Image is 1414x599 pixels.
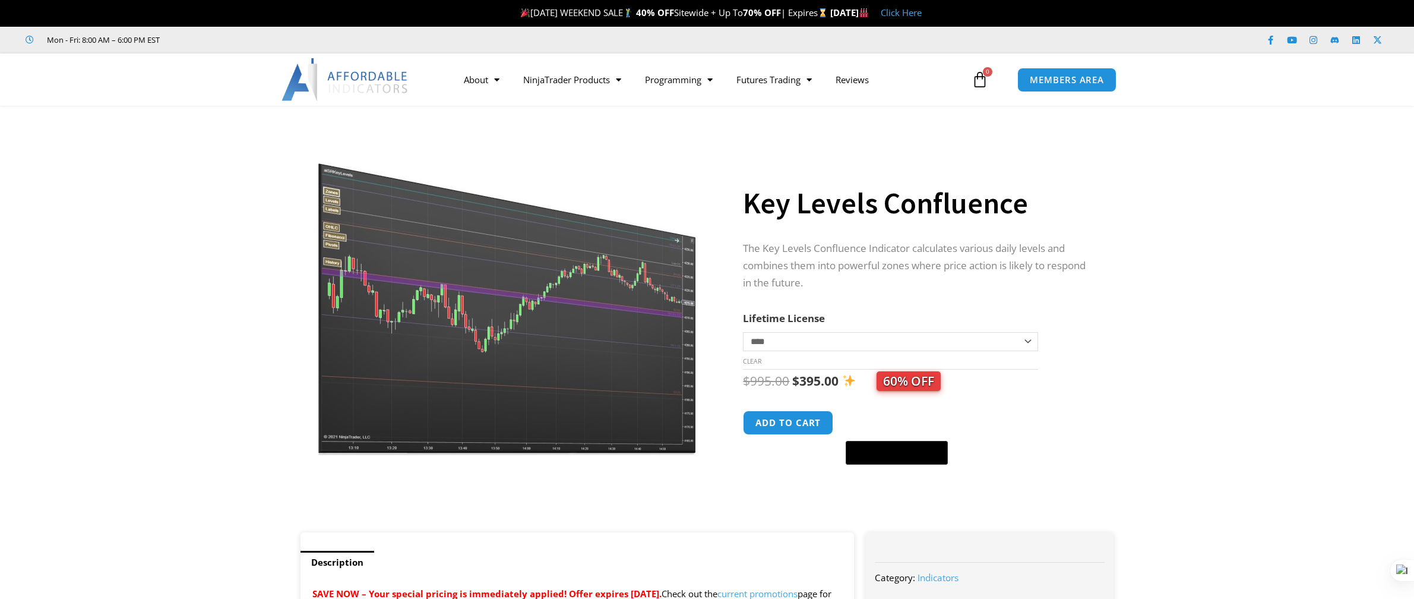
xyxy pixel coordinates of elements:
span: Category: [875,572,915,584]
bdi: 395.00 [792,373,839,389]
span: Mon - Fri: 8:00 AM – 6:00 PM EST [44,33,160,47]
a: About [452,66,511,93]
button: Add to cart [743,411,833,435]
span: $ [792,373,799,389]
img: Key Levels 1 | Affordable Indicators – NinjaTrader [317,127,699,455]
p: The Key Levels Confluence Indicator calculates various daily levels and combines them into powerf... [743,240,1090,292]
img: 🎉 [521,8,530,17]
img: LogoAI | Affordable Indicators – NinjaTrader [281,58,409,101]
img: 🏭 [859,8,868,17]
a: Clear options [743,357,761,365]
a: MEMBERS AREA [1017,68,1116,92]
a: Description [300,551,374,574]
a: Reviews [824,66,881,93]
img: 🏌️‍♂️ [624,8,632,17]
nav: Menu [452,66,969,93]
span: MEMBERS AREA [1030,75,1104,84]
a: Futures Trading [725,66,824,93]
iframe: Secure express checkout frame [843,409,950,437]
a: Click Here [881,7,922,18]
img: ⌛ [818,8,827,17]
a: 0 [954,62,1006,97]
a: Programming [633,66,725,93]
strong: [DATE] [830,7,869,18]
span: 0 [983,67,992,77]
a: Indicators [918,572,959,584]
strong: 40% OFF [636,7,674,18]
a: NinjaTrader Products [511,66,633,93]
iframe: Customer reviews powered by Trustpilot [176,34,355,46]
span: $ [743,373,750,389]
button: Buy with GPay [846,441,948,465]
h1: Key Levels Confluence [743,182,1090,224]
span: [DATE] WEEKEND SALE Sitewide + Up To | Expires [518,7,830,18]
img: Key Levels - ES 10 Range | Affordable Indicators – NinjaTrader [699,127,1081,358]
label: Lifetime License [743,311,825,325]
span: 60% OFF [877,371,941,391]
strong: 70% OFF [743,7,781,18]
bdi: 995.00 [743,373,789,389]
img: ✨ [843,374,855,387]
